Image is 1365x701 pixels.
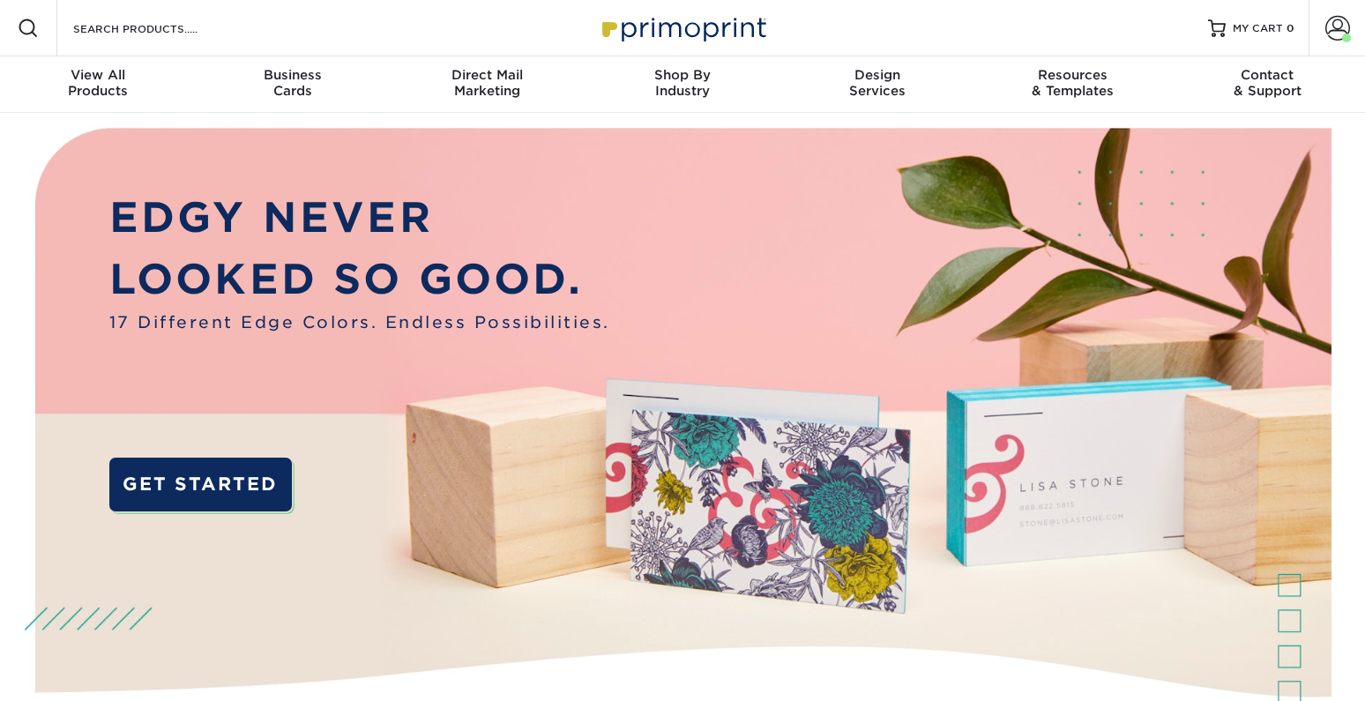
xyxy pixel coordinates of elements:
span: 0 [1287,22,1294,34]
div: & Support [1170,67,1365,99]
a: GET STARTED [109,458,292,511]
span: Direct Mail [390,67,585,83]
span: MY CART [1233,21,1283,36]
span: Shop By [585,67,779,83]
a: Direct MailMarketing [390,56,585,113]
a: DesignServices [780,56,975,113]
span: Business [195,67,390,83]
div: Services [780,67,975,99]
div: Cards [195,67,390,99]
a: BusinessCards [195,56,390,113]
span: Design [780,67,975,83]
a: Shop ByIndustry [585,56,779,113]
div: Industry [585,67,779,99]
p: EDGY NEVER [109,187,610,249]
img: Primoprint [594,9,771,47]
p: LOOKED SO GOOD. [109,249,610,310]
span: 17 Different Edge Colors. Endless Possibilities. [109,310,610,335]
a: Contact& Support [1170,56,1365,113]
a: Resources& Templates [975,56,1170,113]
div: Marketing [390,67,585,99]
div: & Templates [975,67,1170,99]
span: Resources [975,67,1170,83]
span: Contact [1170,67,1365,83]
input: SEARCH PRODUCTS..... [71,18,243,39]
